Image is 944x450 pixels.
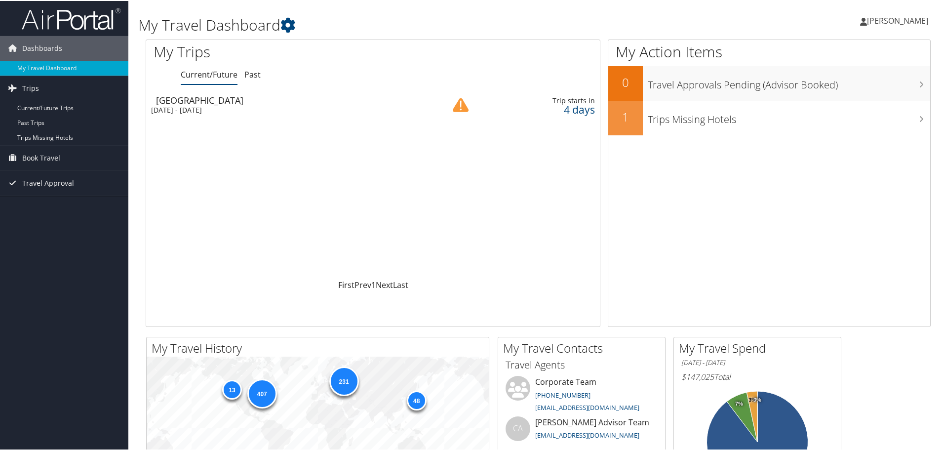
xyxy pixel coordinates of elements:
li: Corporate Team [501,375,663,415]
h3: Trips Missing Hotels [648,107,930,125]
a: [PERSON_NAME] [860,5,938,35]
a: Prev [354,279,371,289]
h6: [DATE] - [DATE] [681,357,833,367]
span: Dashboards [22,35,62,60]
div: 407 [247,378,276,408]
span: Book Travel [22,145,60,169]
div: [GEOGRAPHIC_DATA] [156,95,423,104]
h6: Total [681,370,833,381]
tspan: 3% [748,396,756,402]
h3: Travel Agents [506,357,658,371]
a: 1 [371,279,376,289]
h1: My Trips [154,41,403,61]
span: [PERSON_NAME] [867,14,928,25]
div: Trip starts in [497,95,595,104]
a: [EMAIL_ADDRESS][DOMAIN_NAME] [535,430,639,439]
h2: 1 [608,108,643,124]
span: Travel Approval [22,170,74,195]
span: $147,025 [681,370,714,381]
a: 0Travel Approvals Pending (Advisor Booked) [608,65,930,100]
h1: My Travel Dashboard [138,14,671,35]
h2: My Travel History [152,339,489,356]
a: First [338,279,354,289]
a: [PHONE_NUMBER] [535,390,590,399]
li: [PERSON_NAME] Advisor Team [501,415,663,448]
img: airportal-logo.png [22,6,120,30]
tspan: 0% [753,396,761,402]
h2: My Travel Spend [679,339,841,356]
span: Trips [22,75,39,100]
a: Next [376,279,393,289]
h2: 0 [608,73,643,90]
a: [EMAIL_ADDRESS][DOMAIN_NAME] [535,402,639,411]
div: 4 days [497,104,595,113]
a: Last [393,279,408,289]
div: 13 [222,379,242,399]
a: Current/Future [181,68,237,79]
div: [DATE] - [DATE] [151,105,418,114]
h1: My Action Items [608,41,930,61]
img: alert-flat-solid-caution.png [453,96,469,112]
tspan: 7% [735,400,743,406]
a: Past [244,68,261,79]
div: 231 [329,366,358,395]
div: CA [506,415,530,440]
h2: My Travel Contacts [503,339,665,356]
div: 48 [406,390,426,409]
a: 1Trips Missing Hotels [608,100,930,134]
h3: Travel Approvals Pending (Advisor Booked) [648,72,930,91]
